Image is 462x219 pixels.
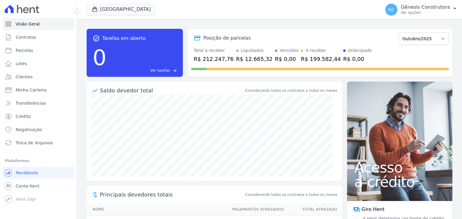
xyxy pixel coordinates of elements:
[401,10,450,15] p: Ver opções
[172,68,177,73] span: east
[16,113,31,119] span: Crédito
[2,58,74,70] a: Lotes
[100,190,244,199] span: Principais devedores totais
[109,68,177,73] a: Ver tarefas east
[241,47,264,54] div: Liquidados
[343,55,372,63] div: R$ 0,00
[100,86,244,94] div: Saldo devedor total
[2,124,74,136] a: Negativação
[2,84,74,96] a: Minha Carteira
[16,87,47,93] span: Minha Carteira
[16,140,53,146] span: Troca de Arquivos
[388,7,394,12] span: GC
[150,68,170,73] span: Ver tarefas
[93,42,106,73] div: 0
[245,88,337,93] div: Considerando todos os contratos e todos os meses
[2,167,74,179] a: Recebíveis
[16,21,40,27] span: Visão Geral
[280,47,298,54] div: Vencidos
[87,203,226,216] th: Nome
[306,47,326,54] div: A receber
[16,34,36,40] span: Contratos
[2,97,74,109] a: Transferências
[5,157,72,164] div: Plataformas
[245,192,337,197] span: Considerando todos os contratos e todos os meses
[16,74,32,80] span: Clientes
[275,55,298,63] div: R$ 0,00
[16,47,33,53] span: Parcelas
[87,4,156,15] button: [GEOGRAPHIC_DATA]
[380,1,462,18] button: GC Gênesis Construtora Ver opções
[2,44,74,56] a: Parcelas
[2,31,74,43] a: Contratos
[2,18,74,30] a: Visão Geral
[102,35,146,42] span: Tarefas em aberto
[354,160,445,175] span: Acesso
[2,137,74,149] a: Troca de Arquivos
[203,34,251,42] div: Posição de parcelas
[354,175,445,189] span: a crédito
[16,127,42,133] span: Negativação
[16,100,46,106] span: Transferências
[348,47,372,54] div: Antecipado
[301,55,341,63] div: R$ 199.582,44
[16,183,39,189] span: Conta Hent
[236,55,273,63] div: R$ 12.665,32
[2,71,74,83] a: Clientes
[226,203,284,216] th: Pagamentos Atrasados
[16,61,27,67] span: Lotes
[284,203,342,216] th: Total Atrasado
[2,180,74,192] a: Conta Hent
[2,110,74,122] a: Crédito
[362,206,384,213] span: Giro Hent
[93,35,100,42] span: task_alt
[194,47,234,54] div: Total a receber
[194,55,234,63] div: R$ 212.247,76
[16,170,38,176] span: Recebíveis
[401,4,450,10] p: Gênesis Construtora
